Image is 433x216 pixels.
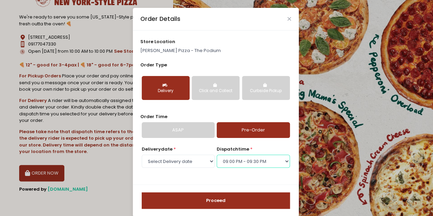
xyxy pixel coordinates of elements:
div: Click and Collect [196,88,235,94]
button: Curbside Pickup [242,76,290,100]
div: Delivery [147,88,185,94]
button: Close [288,17,291,21]
button: Click and Collect [192,76,240,100]
div: Curbside Pickup [247,88,285,94]
div: Order Details [140,14,180,23]
span: store location [140,38,175,45]
a: ASAP [142,122,215,138]
button: Proceed [142,192,290,209]
button: Delivery [142,76,190,100]
span: Order Type [140,62,167,68]
span: dispatch time [217,146,249,152]
span: Delivery date [142,146,173,152]
a: Pre-Order [217,122,290,138]
span: Order Time [140,113,167,120]
p: [PERSON_NAME] Pizza - The Podium [140,47,291,54]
